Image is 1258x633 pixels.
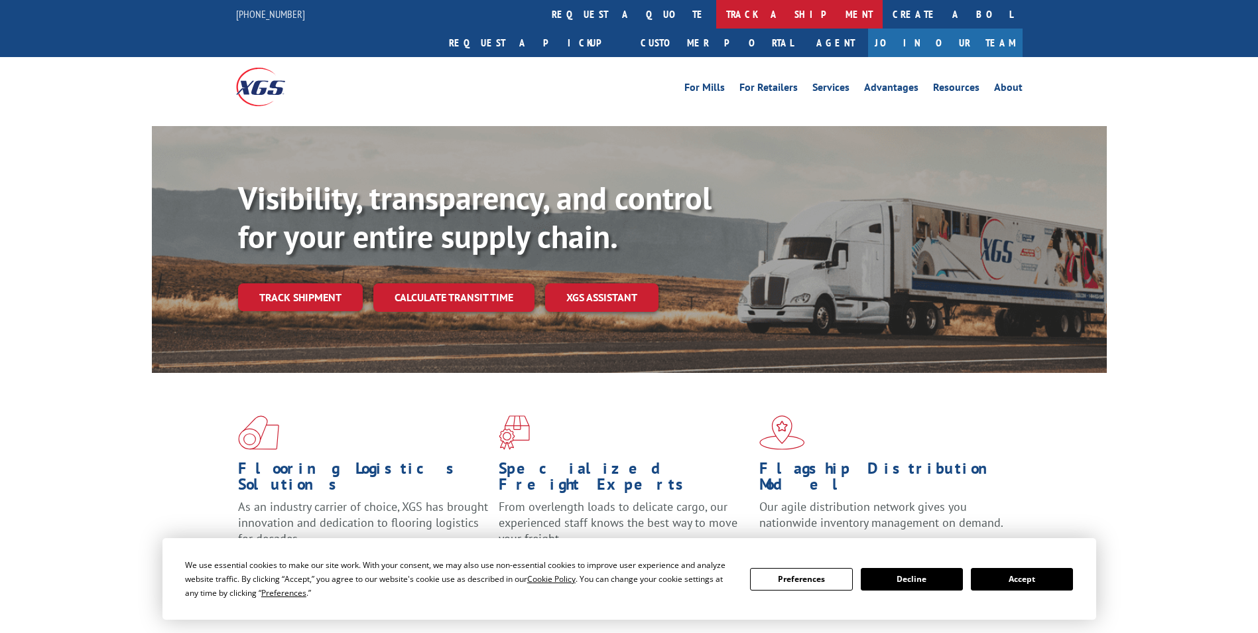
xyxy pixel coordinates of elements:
span: As an industry carrier of choice, XGS has brought innovation and dedication to flooring logistics... [238,499,488,546]
span: Our agile distribution network gives you nationwide inventory management on demand. [759,499,1003,530]
span: Cookie Policy [527,573,576,585]
a: Join Our Team [868,29,1023,57]
b: Visibility, transparency, and control for your entire supply chain. [238,177,712,257]
a: Services [812,82,849,97]
a: XGS ASSISTANT [545,283,659,312]
a: About [994,82,1023,97]
h1: Flooring Logistics Solutions [238,460,489,499]
a: Request a pickup [439,29,631,57]
a: For Retailers [739,82,798,97]
p: From overlength loads to delicate cargo, our experienced staff knows the best way to move your fr... [499,499,749,558]
span: Preferences [261,587,306,598]
a: For Mills [684,82,725,97]
h1: Specialized Freight Experts [499,460,749,499]
img: xgs-icon-focused-on-flooring-red [499,415,530,450]
a: Calculate transit time [373,283,535,312]
a: Agent [803,29,868,57]
a: Advantages [864,82,918,97]
h1: Flagship Distribution Model [759,460,1010,499]
a: Track shipment [238,283,363,311]
button: Preferences [750,568,852,591]
div: We use essential cookies to make our site work. With your consent, we may also use non-essential ... [185,558,734,600]
button: Decline [861,568,963,591]
div: Cookie Consent Prompt [162,538,1096,620]
a: [PHONE_NUMBER] [236,7,305,21]
a: Customer Portal [631,29,803,57]
a: Resources [933,82,979,97]
button: Accept [971,568,1073,591]
img: xgs-icon-flagship-distribution-model-red [759,415,805,450]
img: xgs-icon-total-supply-chain-intelligence-red [238,415,279,450]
